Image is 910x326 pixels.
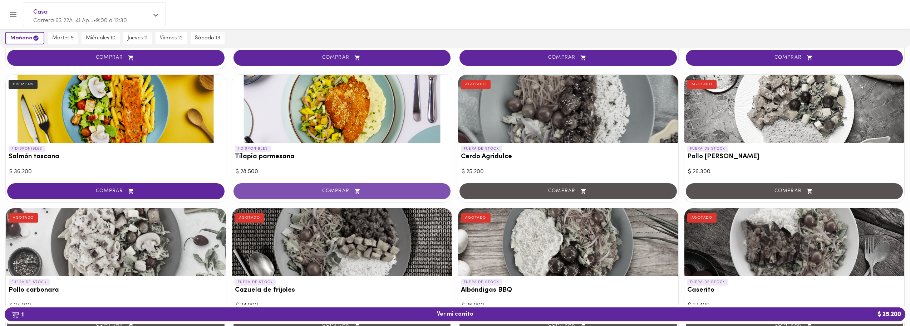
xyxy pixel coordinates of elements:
[11,311,19,318] img: cart.png
[9,146,45,152] p: 7 DISPONIBLES
[160,35,183,42] span: viernes 12
[191,32,225,44] button: sábado 13
[9,80,38,89] div: PREMIUM
[52,35,74,42] span: martes 9
[4,6,22,23] button: Menu
[688,301,901,310] div: $ 27.400
[461,279,502,286] p: FUERA DE STOCK
[242,188,442,194] span: COMPRAR
[195,35,220,42] span: sábado 13
[9,153,223,161] h3: Salmón toscana
[86,35,115,42] span: miércoles 10
[128,35,148,42] span: jueves 11
[5,307,905,321] button: 1Ver mi carrito$ 25.200
[156,32,187,44] button: viernes 12
[869,284,903,319] iframe: Messagebird Livechat Widget
[235,287,449,294] h3: Cazuela de frijoles
[458,75,678,143] div: Cerdo Agridulce
[458,208,678,276] div: Albóndigas BBQ
[687,279,728,286] p: FUERA DE STOCK
[235,213,265,223] div: AGOTADO
[687,287,902,294] h3: Caserito
[16,188,216,194] span: COMPRAR
[232,208,452,276] div: Cazuela de frijoles
[7,50,225,66] button: COMPRAR
[232,75,452,143] div: Tilapia parmesana
[233,50,451,66] button: COMPRAR
[687,146,728,152] p: FUERA DE STOCK
[461,287,675,294] h3: Albóndigas BBQ
[82,32,120,44] button: miércoles 10
[695,55,894,61] span: COMPRAR
[236,301,449,310] div: $ 24.900
[33,8,148,17] span: Casa
[48,32,78,44] button: martes 9
[6,75,226,143] div: Salmón toscana
[687,80,717,89] div: AGOTADO
[33,18,127,24] span: Carrera 63 22A-41 Ap... • 9:00 a 12:30
[16,55,216,61] span: COMPRAR
[235,146,271,152] p: 1 DISPONIBLES
[468,55,668,61] span: COMPRAR
[688,168,901,176] div: $ 26.300
[236,168,449,176] div: $ 28.500
[233,183,451,199] button: COMPRAR
[9,213,38,223] div: AGOTADO
[461,153,675,161] h3: Cerdo Agridulce
[684,75,905,143] div: Pollo Tikka Massala
[686,50,903,66] button: COMPRAR
[687,213,717,223] div: AGOTADO
[9,301,222,310] div: $ 27.400
[235,279,276,286] p: FUERA DE STOCK
[461,213,491,223] div: AGOTADO
[235,153,449,161] h3: Tilapia parmesana
[684,208,905,276] div: Caserito
[437,311,473,318] span: Ver mi carrito
[462,168,675,176] div: $ 25.200
[459,50,677,66] button: COMPRAR
[123,32,152,44] button: jueves 11
[461,146,502,152] p: FUERA DE STOCK
[10,35,39,42] span: mañana
[9,287,223,294] h3: Pollo carbonara
[9,279,50,286] p: FUERA DE STOCK
[462,301,675,310] div: $ 26.900
[9,168,222,176] div: $ 36.200
[7,183,225,199] button: COMPRAR
[242,55,442,61] span: COMPRAR
[6,208,226,276] div: Pollo carbonara
[461,80,491,89] div: AGOTADO
[7,310,28,319] b: 1
[687,153,902,161] h3: Pollo [PERSON_NAME]
[5,32,44,44] button: mañana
